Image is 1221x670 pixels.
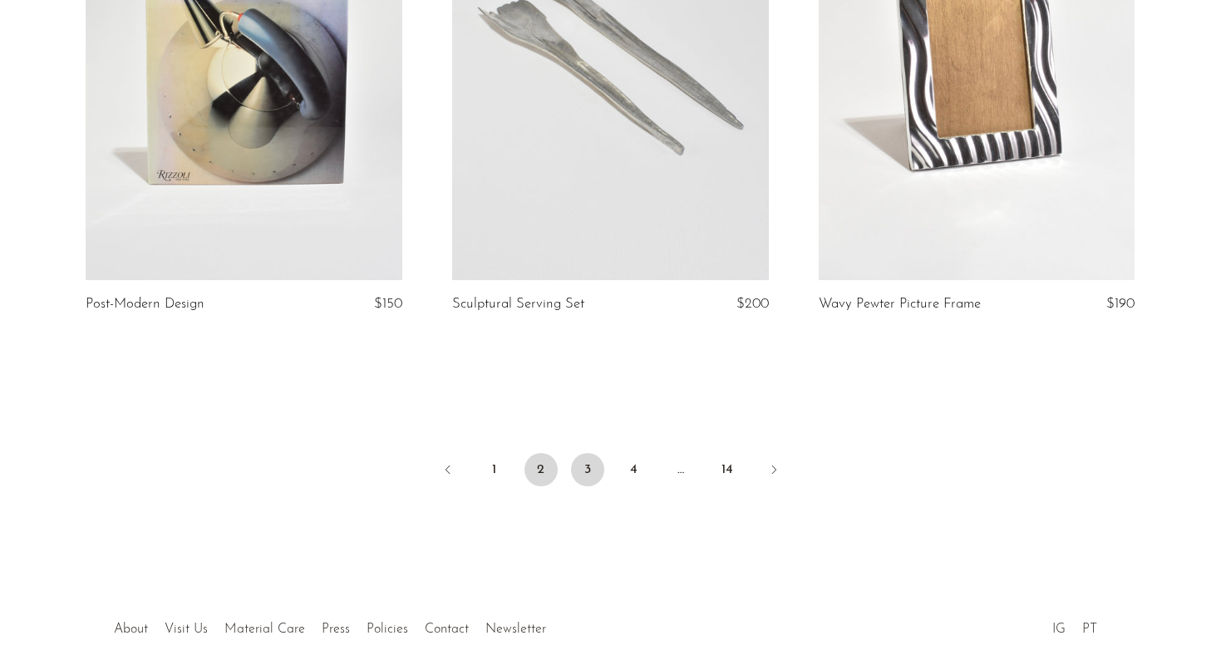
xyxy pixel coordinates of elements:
ul: Social Medias [1044,609,1105,641]
a: Policies [367,623,408,636]
a: About [114,623,148,636]
a: 3 [571,453,604,486]
span: $150 [374,297,402,311]
a: Wavy Pewter Picture Frame [819,297,981,312]
a: Previous [431,453,465,490]
a: Visit Us [165,623,208,636]
a: IG [1052,623,1066,636]
a: Contact [425,623,469,636]
a: PT [1082,623,1097,636]
a: Material Care [224,623,305,636]
a: Press [322,623,350,636]
a: Next [757,453,790,490]
span: $200 [736,297,769,311]
a: 14 [711,453,744,486]
span: … [664,453,697,486]
a: 4 [618,453,651,486]
a: Sculptural Serving Set [452,297,584,312]
span: 2 [524,453,558,486]
a: Post-Modern Design [86,297,204,312]
a: 1 [478,453,511,486]
ul: Quick links [106,609,554,641]
span: $190 [1106,297,1135,311]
